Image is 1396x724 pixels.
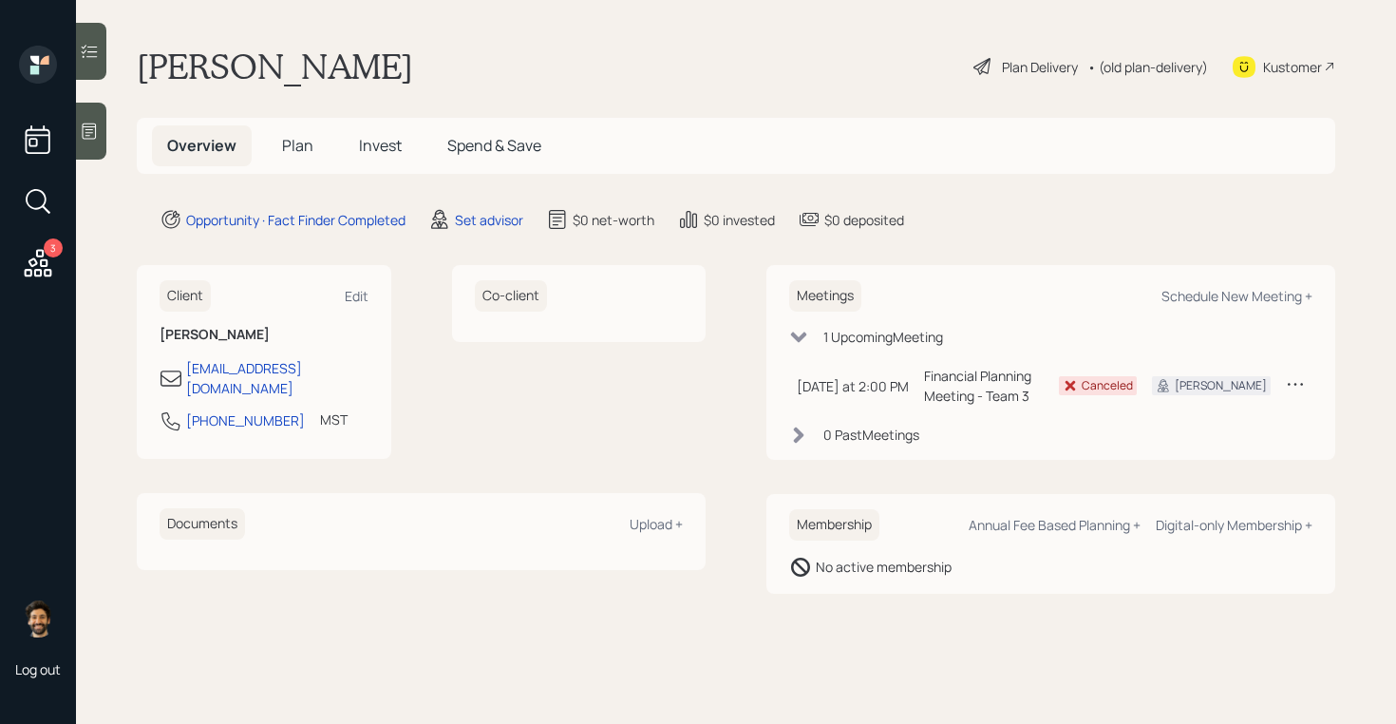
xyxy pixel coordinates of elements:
span: Overview [167,135,236,156]
div: Annual Fee Based Planning + [969,516,1141,534]
div: Upload + [630,515,683,533]
div: $0 deposited [824,210,904,230]
div: Financial Planning Meeting - Team 3 [924,366,1044,406]
div: Set advisor [455,210,523,230]
div: Canceled [1082,377,1133,394]
div: Plan Delivery [1002,57,1078,77]
div: 1 Upcoming Meeting [823,327,943,347]
h6: Membership [789,509,879,541]
div: Schedule New Meeting + [1161,287,1312,305]
div: Log out [15,660,61,678]
h6: Meetings [789,280,861,312]
span: Spend & Save [447,135,541,156]
div: $0 invested [704,210,775,230]
div: $0 net-worth [573,210,654,230]
div: [EMAIL_ADDRESS][DOMAIN_NAME] [186,358,368,398]
div: [PHONE_NUMBER] [186,410,305,430]
div: MST [320,410,348,429]
div: Digital-only Membership + [1156,516,1312,534]
span: Invest [359,135,402,156]
div: 3 [44,238,63,257]
div: [DATE] at 2:00 PM [797,376,909,396]
div: [PERSON_NAME] [1175,377,1267,394]
div: No active membership [816,557,952,577]
div: 0 Past Meeting s [823,425,919,445]
div: Edit [345,287,368,305]
img: eric-schwartz-headshot.png [19,600,57,638]
h6: Co-client [475,280,547,312]
h1: [PERSON_NAME] [137,46,413,87]
h6: Client [160,280,211,312]
div: Opportunity · Fact Finder Completed [186,210,406,230]
h6: Documents [160,508,245,540]
div: • (old plan-delivery) [1087,57,1208,77]
span: Plan [282,135,313,156]
h6: [PERSON_NAME] [160,327,368,343]
div: Kustomer [1263,57,1322,77]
